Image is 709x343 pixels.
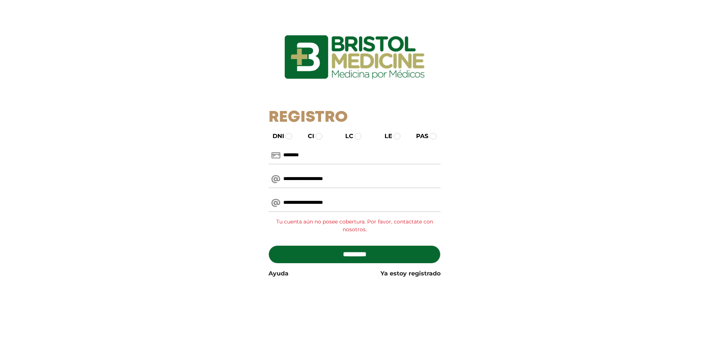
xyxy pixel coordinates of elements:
h1: Registro [268,108,441,127]
label: LC [339,132,353,141]
label: DNI [266,132,284,141]
div: Tu cuenta aún no posee cobertura. Por favor, contactate con nosotros. [269,215,441,236]
label: PAS [409,132,428,141]
label: CI [301,132,314,141]
label: LE [378,132,392,141]
a: Ayuda [268,269,288,278]
a: Ya estoy registrado [380,269,441,278]
img: logo_ingresarbristol.jpg [254,9,455,105]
